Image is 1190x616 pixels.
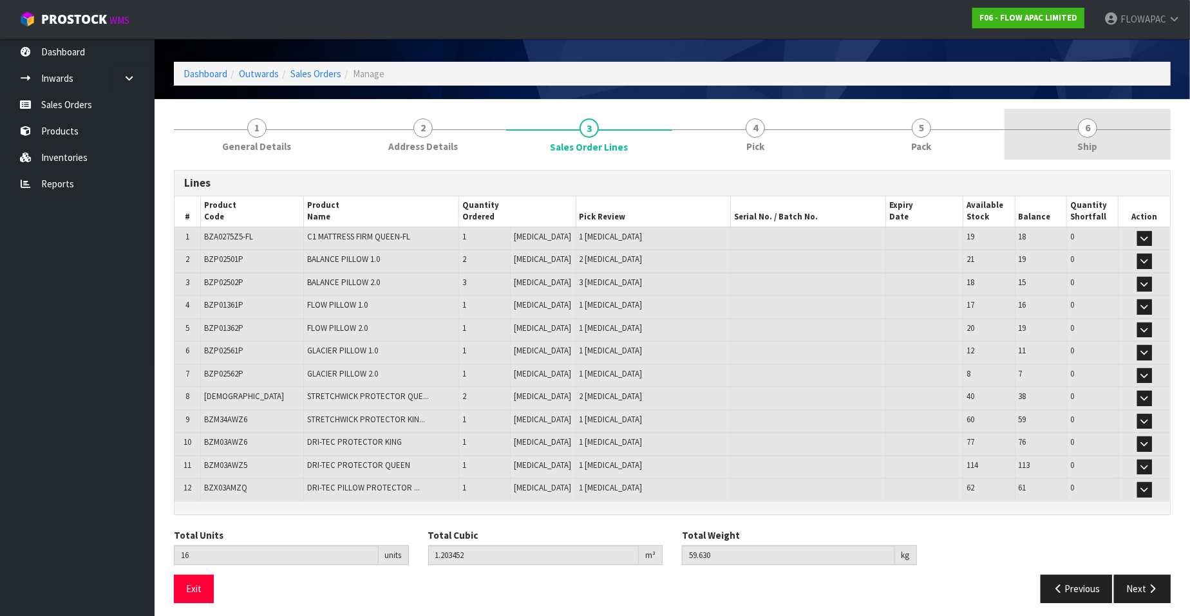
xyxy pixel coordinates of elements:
[886,196,963,227] th: Expiry Date
[204,391,284,402] span: [DEMOGRAPHIC_DATA]
[514,277,571,288] span: [MEDICAL_DATA]
[967,414,974,425] span: 60
[746,118,765,138] span: 4
[1019,254,1026,265] span: 19
[185,277,189,288] span: 3
[458,196,576,227] th: Quantity Ordered
[746,140,764,153] span: Pick
[580,460,643,471] span: 1 [MEDICAL_DATA]
[1066,196,1118,227] th: Quantity Shortfall
[304,196,459,227] th: Product Name
[580,345,643,356] span: 1 [MEDICAL_DATA]
[204,277,243,288] span: BZP02502P
[19,11,35,27] img: cube-alt.png
[204,482,247,493] span: BZX03AMZQ
[967,482,974,493] span: 62
[514,436,571,447] span: [MEDICAL_DATA]
[307,414,425,425] span: STRETCHWICK PROTECTOR KIN...
[1070,254,1074,265] span: 0
[514,322,571,333] span: [MEDICAL_DATA]
[580,277,643,288] span: 3 [MEDICAL_DATA]
[1019,460,1030,471] span: 113
[1019,391,1026,402] span: 38
[514,482,571,493] span: [MEDICAL_DATA]
[682,528,740,542] label: Total Weight
[204,231,253,242] span: BZA0275Z5-FL
[428,545,639,565] input: Total Cubic
[307,368,378,379] span: GLACIER PILLOW 2.0
[109,14,129,26] small: WMS
[967,368,970,379] span: 8
[576,196,731,227] th: Pick Review
[1070,482,1074,493] span: 0
[307,436,402,447] span: DRI-TEC PROTECTOR KING
[1120,13,1166,25] span: FLOWAPAC
[462,460,466,471] span: 1
[185,254,189,265] span: 2
[184,177,1160,189] h3: Lines
[185,299,189,310] span: 4
[967,460,978,471] span: 114
[174,160,1171,613] span: Sales Order Lines
[307,345,378,356] span: GLACIER PILLOW 1.0
[428,528,478,542] label: Total Cubic
[247,118,267,138] span: 1
[184,460,191,471] span: 11
[1070,436,1074,447] span: 0
[307,299,368,310] span: FLOW PILLOW 1.0
[1019,345,1026,356] span: 11
[239,68,279,80] a: Outwards
[174,575,214,602] button: Exit
[388,140,458,153] span: Address Details
[682,545,895,565] input: Total Weight
[462,482,466,493] span: 1
[895,545,917,566] div: kg
[174,545,379,565] input: Total Units
[551,140,628,154] span: Sales Order Lines
[580,231,643,242] span: 1 [MEDICAL_DATA]
[413,118,433,138] span: 2
[1070,460,1074,471] span: 0
[1019,299,1026,310] span: 16
[1070,414,1074,425] span: 0
[462,345,466,356] span: 1
[307,482,420,493] span: DRI-TEC PILLOW PROTECTOR ...
[185,391,189,402] span: 8
[580,368,643,379] span: 1 [MEDICAL_DATA]
[379,545,409,566] div: units
[204,414,247,425] span: BZM34AWZ6
[514,368,571,379] span: [MEDICAL_DATA]
[1019,368,1023,379] span: 7
[580,414,643,425] span: 1 [MEDICAL_DATA]
[1070,231,1074,242] span: 0
[912,140,932,153] span: Pack
[462,277,466,288] span: 3
[185,322,189,333] span: 5
[307,277,380,288] span: BALANCE PILLOW 2.0
[1070,391,1074,402] span: 0
[967,322,974,333] span: 20
[1041,575,1113,602] button: Previous
[175,196,200,227] th: #
[580,391,643,402] span: 2 [MEDICAL_DATA]
[967,277,974,288] span: 18
[1070,368,1074,379] span: 0
[307,391,429,402] span: STRETCHWICK PROTECTOR QUE...
[462,254,466,265] span: 2
[204,436,247,447] span: BZM03AWZ6
[580,322,643,333] span: 1 [MEDICAL_DATA]
[185,368,189,379] span: 7
[174,528,223,542] label: Total Units
[1070,299,1074,310] span: 0
[185,345,189,356] span: 6
[731,196,886,227] th: Serial No. / Batch No.
[462,414,466,425] span: 1
[1078,140,1098,153] span: Ship
[204,254,243,265] span: BZP02501P
[462,322,466,333] span: 1
[967,254,974,265] span: 21
[514,414,571,425] span: [MEDICAL_DATA]
[462,368,466,379] span: 1
[1019,231,1026,242] span: 18
[307,460,410,471] span: DRI-TEC PROTECTOR QUEEN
